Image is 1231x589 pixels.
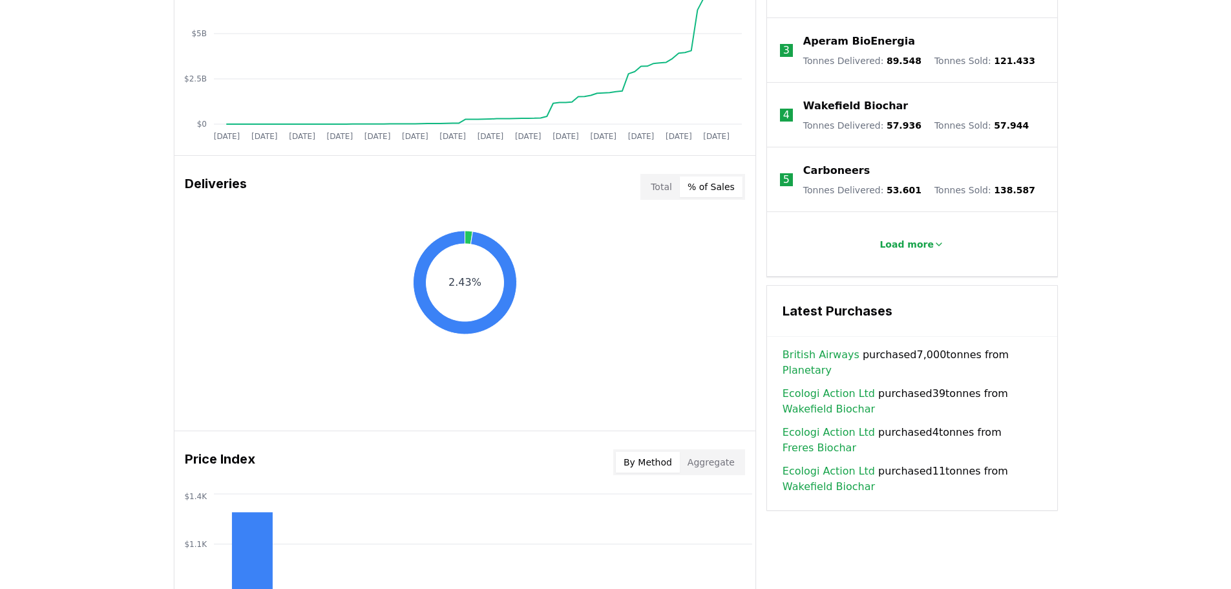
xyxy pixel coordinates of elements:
[643,177,680,197] button: Total
[783,402,875,417] a: Wakefield Biochar
[934,184,1035,197] p: Tonnes Sold :
[803,163,870,178] a: Carboneers
[402,132,428,141] tspan: [DATE]
[887,56,921,66] span: 89.548
[552,132,579,141] tspan: [DATE]
[994,185,1035,195] span: 138.587
[803,34,915,49] a: Aperam BioEnergia
[251,132,277,141] tspan: [DATE]
[879,238,934,251] p: Load more
[326,132,353,141] tspan: [DATE]
[616,452,680,473] button: By Method
[666,132,692,141] tspan: [DATE]
[477,132,503,141] tspan: [DATE]
[184,492,207,501] tspan: $1.4K
[196,120,206,129] tspan: $0
[184,74,207,83] tspan: $2.5B
[185,449,255,475] h3: Price Index
[191,29,207,38] tspan: $5B
[994,56,1035,66] span: 121.433
[289,132,315,141] tspan: [DATE]
[783,386,1042,417] span: purchased 39 tonnes from
[783,440,856,456] a: Freres Biochar
[514,132,541,141] tspan: [DATE]
[783,425,1042,456] span: purchased 4 tonnes from
[783,363,832,378] a: Planetary
[184,540,207,549] tspan: $1.1K
[887,185,921,195] span: 53.601
[783,464,875,479] a: Ecologi Action Ltd
[448,276,481,288] text: 2.43%
[680,452,742,473] button: Aggregate
[803,184,921,197] p: Tonnes Delivered :
[783,347,1042,378] span: purchased 7,000 tonnes from
[364,132,390,141] tspan: [DATE]
[783,301,1042,321] h3: Latest Purchases
[783,425,875,440] a: Ecologi Action Ltd
[803,54,921,67] p: Tonnes Delivered :
[627,132,654,141] tspan: [DATE]
[783,172,790,187] p: 5
[783,347,859,363] a: British Airways
[783,107,790,123] p: 4
[994,120,1029,131] span: 57.944
[590,132,616,141] tspan: [DATE]
[213,132,240,141] tspan: [DATE]
[783,464,1042,495] span: purchased 11 tonnes from
[869,231,954,257] button: Load more
[703,132,730,141] tspan: [DATE]
[783,479,875,495] a: Wakefield Biochar
[934,119,1029,132] p: Tonnes Sold :
[439,132,466,141] tspan: [DATE]
[803,119,921,132] p: Tonnes Delivered :
[680,177,742,197] button: % of Sales
[934,54,1035,67] p: Tonnes Sold :
[887,120,921,131] span: 57.936
[783,43,790,58] p: 3
[803,98,908,114] a: Wakefield Biochar
[783,386,875,402] a: Ecologi Action Ltd
[185,174,247,200] h3: Deliveries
